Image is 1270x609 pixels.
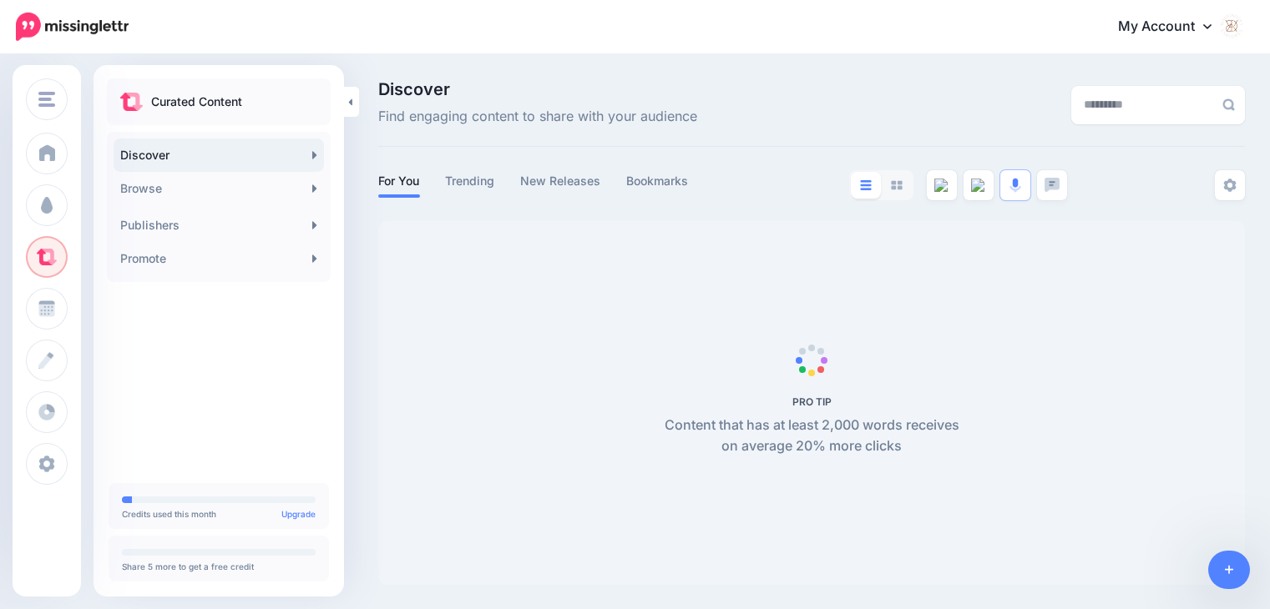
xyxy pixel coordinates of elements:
[1101,7,1245,48] a: My Account
[1222,98,1235,111] img: search-grey-6.png
[1045,178,1060,192] img: chat-square-grey.png
[1009,178,1021,193] img: microphone.png
[114,138,324,172] a: Discover
[445,171,495,191] a: Trending
[520,171,601,191] a: New Releases
[38,92,55,107] img: menu.png
[378,81,697,98] span: Discover
[655,415,969,458] p: Content that has at least 2,000 words receives on average 20% more clicks
[626,171,689,191] a: Bookmarks
[114,172,324,205] a: Browse
[891,180,903,190] img: grid-grey.png
[378,171,420,191] a: For You
[114,209,324,242] a: Publishers
[151,92,242,112] p: Curated Content
[971,179,986,192] img: video--grey.png
[114,242,324,275] a: Promote
[378,106,697,128] span: Find engaging content to share with your audience
[655,395,969,408] h5: PRO TIP
[934,179,949,192] img: article--grey.png
[16,13,129,41] img: Missinglettr
[1223,179,1237,192] img: settings-grey.png
[120,93,143,111] img: curate.png
[860,180,872,190] img: list-blue.png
